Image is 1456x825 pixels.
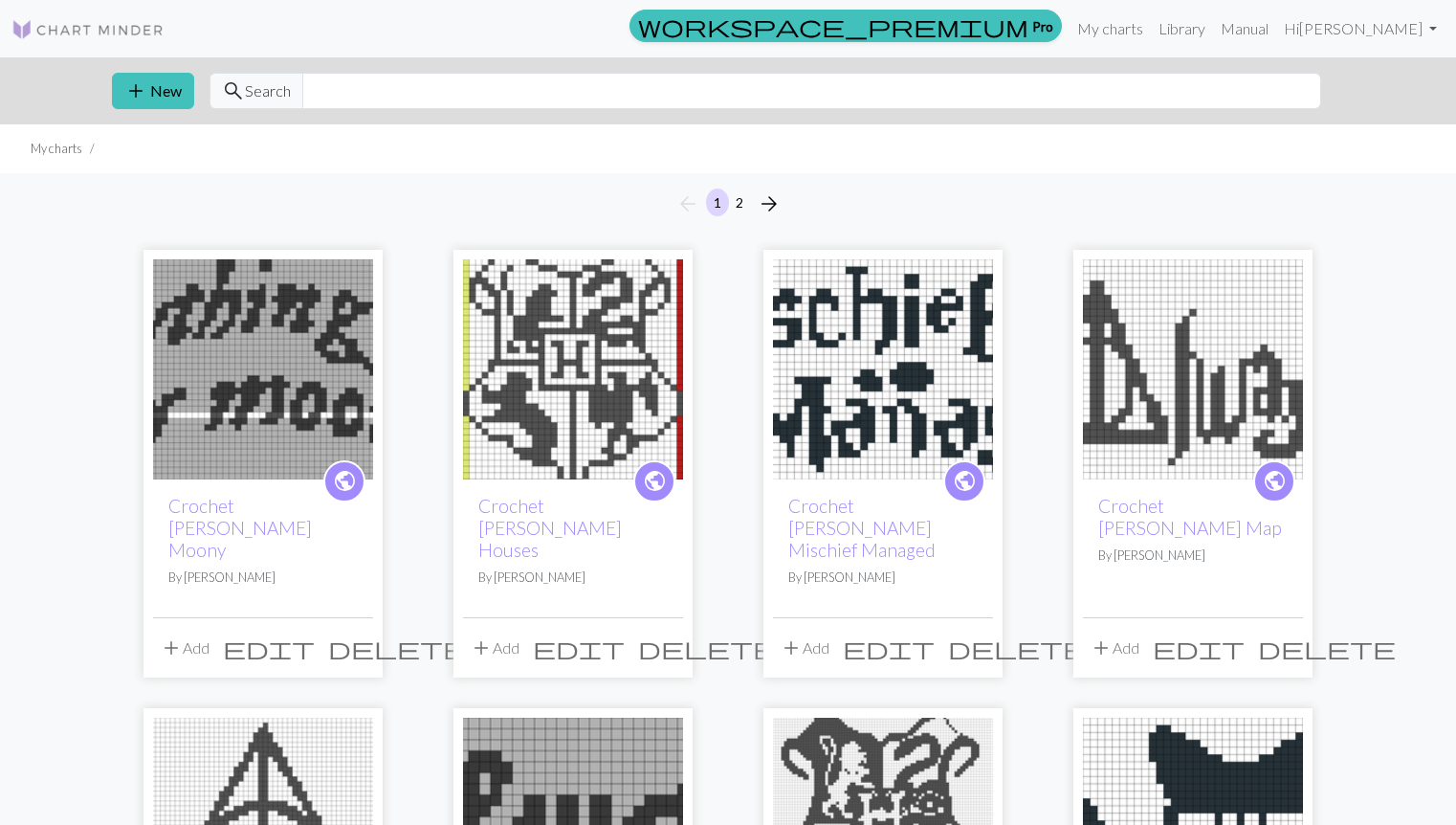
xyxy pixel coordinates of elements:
[1251,630,1402,666] button: Delete
[168,495,312,561] a: Crochet [PERSON_NAME] Moony
[638,12,1028,39] span: workspace_premium
[1153,636,1245,659] i: Edit
[1276,10,1445,48] a: Hi[PERSON_NAME]
[773,630,836,666] button: Add
[124,78,147,104] span: add
[328,635,466,661] span: delete
[750,189,788,219] button: Next
[463,259,683,479] img: Crochet Harry Potter Houses
[836,630,941,666] button: Edit
[728,189,751,216] button: 2
[245,79,291,102] span: Search
[773,259,993,479] img: Crochet Harry Potter Mischief Managed
[1146,630,1251,666] button: Edit
[788,569,978,587] p: By [PERSON_NAME]
[223,636,315,659] i: Edit
[780,635,803,661] span: add
[11,18,165,41] img: Logo
[706,189,729,216] button: 1
[943,460,985,502] a: public
[160,635,183,661] span: add
[223,635,315,661] span: edit
[1083,630,1146,666] button: Add
[1213,10,1276,48] a: Manual
[323,460,365,502] a: public
[153,259,373,479] img: Crochet Harry Potter Moony
[633,460,675,502] a: public
[1153,635,1245,661] span: edit
[1263,466,1287,496] span: public
[470,635,493,661] span: add
[631,630,783,666] button: Delete
[1090,635,1113,661] span: add
[222,78,245,104] span: search
[333,466,357,496] span: public
[669,189,788,219] nav: Page navigation
[321,630,473,666] button: Delete
[478,495,622,561] a: Crochet [PERSON_NAME] Houses
[463,358,683,376] a: Crochet Harry Potter Houses
[112,73,194,109] button: New
[1258,635,1396,661] span: delete
[333,462,357,501] i: public
[463,630,526,666] button: Add
[526,630,631,666] button: Edit
[643,466,667,496] span: public
[948,635,1086,661] span: delete
[941,630,1092,666] button: Delete
[953,466,977,496] span: public
[1083,259,1303,479] img: Crochet Harry Potter Map
[533,636,625,659] i: Edit
[1070,10,1151,48] a: My charts
[788,495,936,561] a: Crochet [PERSON_NAME] Mischief Managed
[843,636,935,659] i: Edit
[758,192,781,215] i: Next
[643,462,667,501] i: public
[1253,460,1295,502] a: public
[1263,462,1287,501] i: public
[773,358,993,376] a: Crochet Harry Potter Mischief Managed
[953,462,977,501] i: public
[629,10,1062,42] a: Pro
[153,630,216,666] button: Add
[216,630,321,666] button: Edit
[31,140,82,158] li: My charts
[843,635,935,661] span: edit
[638,635,776,661] span: delete
[1098,495,1282,539] a: Crochet [PERSON_NAME] Map
[153,358,373,376] a: Crochet Harry Potter Moony
[1098,546,1288,565] p: By [PERSON_NAME]
[1151,10,1213,48] a: Library
[758,190,781,217] span: arrow_forward
[533,635,625,661] span: edit
[1083,358,1303,376] a: Crochet Harry Potter Map
[478,569,668,587] p: By [PERSON_NAME]
[168,569,358,587] p: By [PERSON_NAME]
